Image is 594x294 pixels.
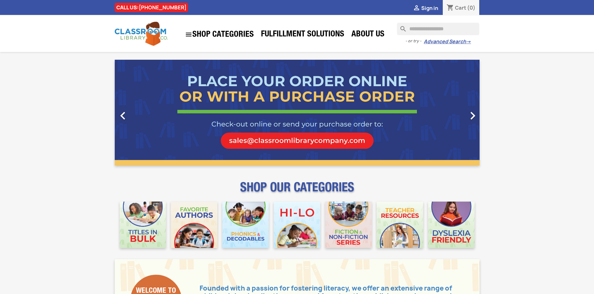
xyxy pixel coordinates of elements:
i: search [397,23,404,30]
img: CLC_HiLo_Mobile.jpg [274,202,320,248]
img: CLC_Favorite_Authors_Mobile.jpg [171,202,217,248]
ul: Carousel container [115,60,480,166]
a: Advanced Search→ [424,39,471,45]
a: About Us [348,29,388,41]
a: [PHONE_NUMBER] [139,4,186,11]
input: Search [397,23,479,35]
span: Sign in [421,5,438,12]
i: shopping_cart [447,4,454,12]
img: CLC_Teacher_Resources_Mobile.jpg [377,202,423,248]
i:  [185,31,192,38]
img: Classroom Library Company [115,22,168,46]
img: CLC_Fiction_Nonfiction_Mobile.jpg [325,202,372,248]
a: Fulfillment Solutions [258,29,347,41]
i:  [115,108,131,124]
i:  [413,5,420,12]
a:  Sign in [413,5,438,12]
i:  [465,108,481,124]
span: (0) [467,4,476,11]
span: → [466,39,471,45]
img: CLC_Phonics_And_Decodables_Mobile.jpg [222,202,269,248]
img: CLC_Bulk_Mobile.jpg [120,202,166,248]
a: Previous [115,60,170,166]
div: CALL US: [115,3,188,12]
span: Cart [455,4,466,11]
a: Next [425,60,480,166]
a: SHOP CATEGORIES [182,28,257,41]
span: - or try - [405,38,424,44]
p: SHOP OUR CATEGORIES [115,185,480,197]
img: CLC_Dyslexia_Mobile.jpg [428,202,475,248]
